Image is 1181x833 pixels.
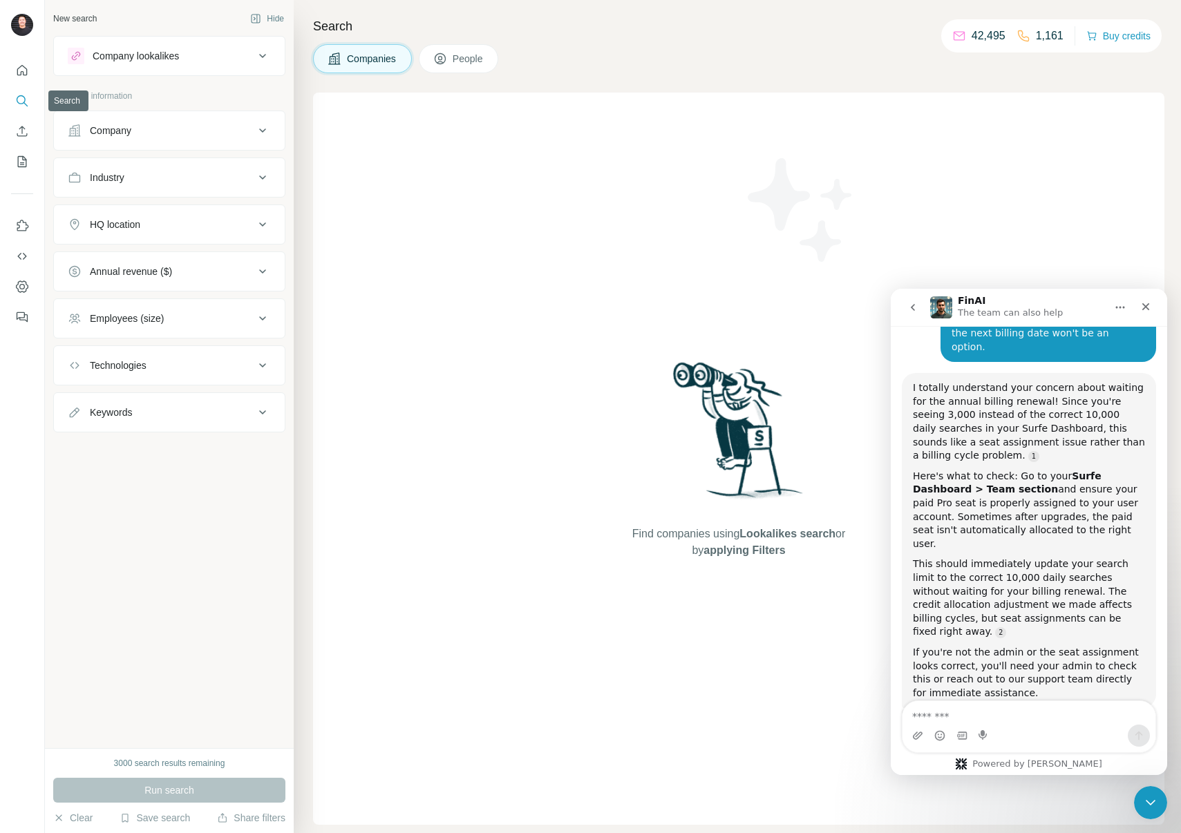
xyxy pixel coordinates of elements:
button: Employees (size) [54,302,285,335]
button: Feedback [11,305,33,329]
img: Surfe Illustration - Stars [739,148,863,272]
iframe: Intercom live chat [1134,786,1167,819]
h4: Search [313,17,1164,36]
button: HQ location [54,208,285,241]
button: Buy credits [1086,26,1151,46]
button: Keywords [54,396,285,429]
div: Technologies [90,358,147,372]
button: Industry [54,161,285,194]
button: Quick start [11,58,33,83]
div: New search [53,12,97,25]
button: Technologies [54,349,285,382]
div: Industry [90,171,124,184]
button: Search [11,88,33,113]
img: Avatar [11,14,33,36]
button: Use Surfe on LinkedIn [11,213,33,238]
p: Company information [53,90,285,102]
img: Surfe Illustration - Woman searching with binoculars [667,358,811,513]
button: Dashboard [11,274,33,299]
button: Company [54,114,285,147]
iframe: Intercom live chat [891,289,1167,775]
button: Annual revenue ($) [54,255,285,288]
div: Company lookalikes [93,49,179,63]
button: Hide [240,8,294,29]
div: 3000 search results remaining [114,757,225,769]
div: Employees (size) [90,312,164,325]
span: applying Filters [703,544,785,556]
span: Lookalikes search [739,528,835,539]
span: Find companies using or by [628,526,849,559]
button: Save search [120,811,190,825]
span: Companies [347,52,397,66]
div: Annual revenue ($) [90,265,172,278]
p: 42,495 [972,28,1005,44]
button: My lists [11,149,33,174]
div: Keywords [90,405,132,419]
button: Share filters [217,811,285,825]
div: HQ location [90,218,140,231]
button: Clear [53,811,93,825]
button: Company lookalikes [54,39,285,73]
button: Use Surfe API [11,244,33,269]
p: 1,161 [1036,28,1064,44]
button: Enrich CSV [11,119,33,144]
span: People [453,52,484,66]
div: Company [90,124,131,137]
